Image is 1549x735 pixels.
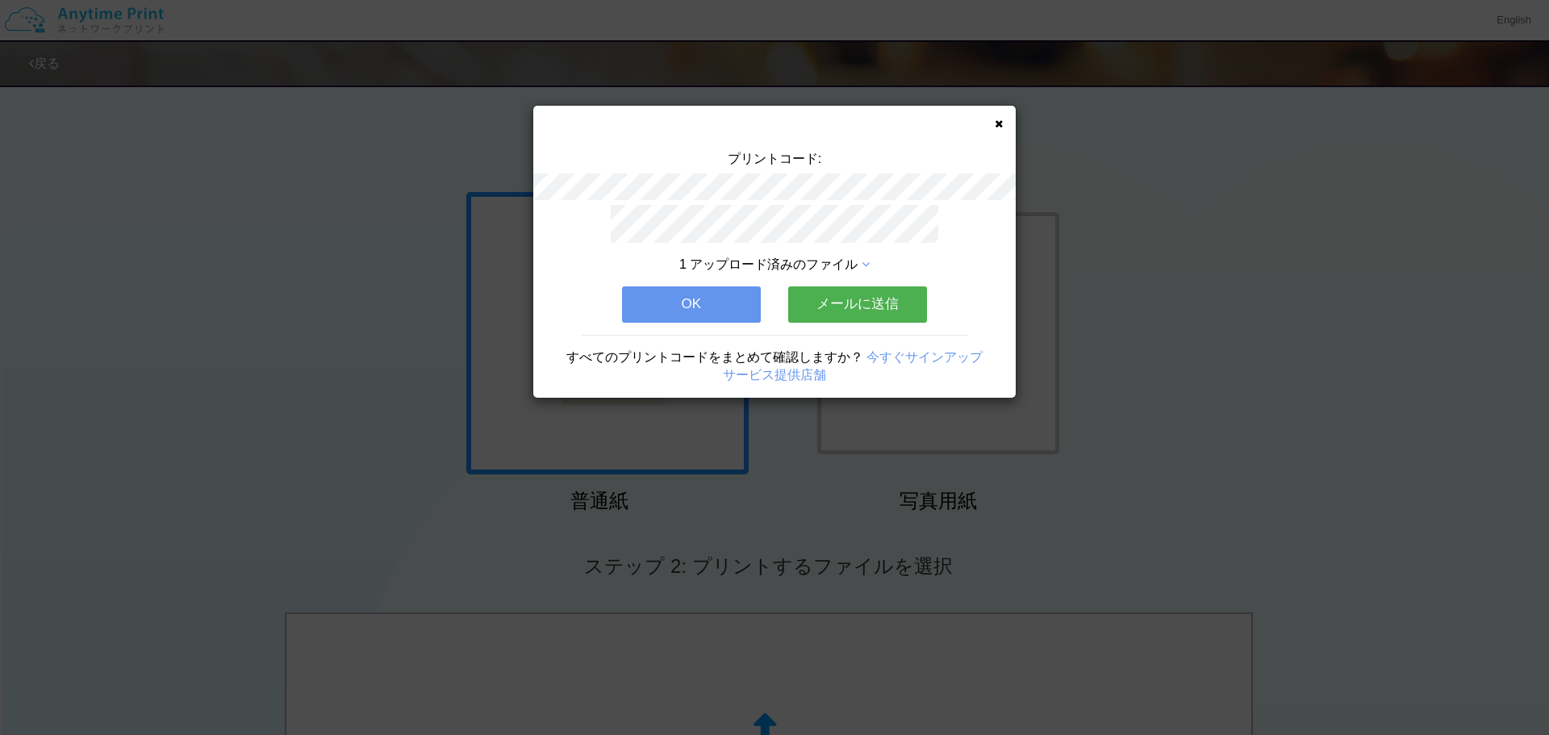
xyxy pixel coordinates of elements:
a: 今すぐサインアップ [866,350,983,364]
span: プリントコード: [728,152,821,165]
button: OK [622,286,761,322]
a: サービス提供店舗 [723,368,826,382]
span: 1 アップロード済みのファイル [679,257,858,271]
span: すべてのプリントコードをまとめて確認しますか？ [566,350,863,364]
button: メールに送信 [788,286,927,322]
